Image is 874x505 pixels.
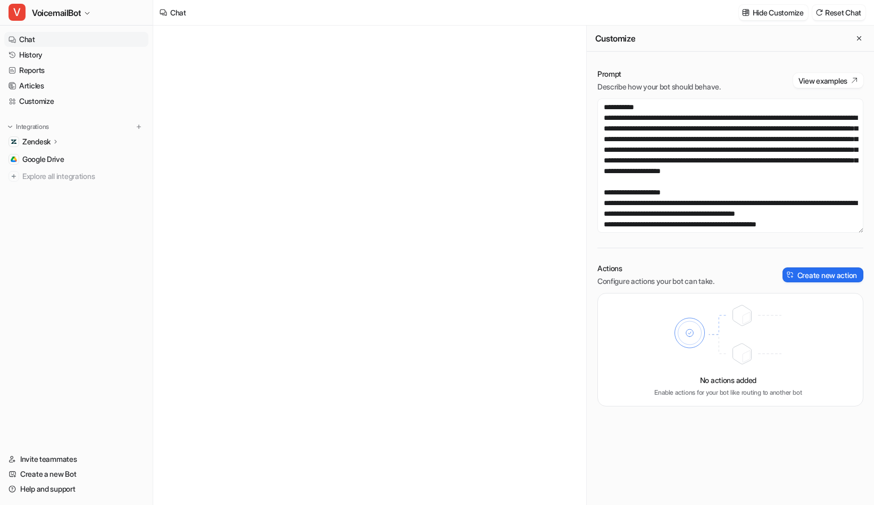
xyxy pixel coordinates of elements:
[11,186,202,216] div: Send us a message
[9,171,19,182] img: explore all integrations
[815,9,823,17] img: reset
[22,134,191,145] div: Recent message
[597,276,714,287] p: Configure actions your bot can take.
[41,17,63,38] img: Profile image for Patrick
[787,271,794,279] img: create-action-icon.svg
[106,332,213,375] button: Messages
[21,94,192,112] p: How can we help?
[853,32,865,45] button: Close flyout
[597,69,721,79] p: Prompt
[11,156,17,162] img: Google Drive
[783,267,863,282] button: Create new action
[753,7,804,18] p: Hide Customize
[595,33,635,44] h2: Customize
[4,47,148,62] a: History
[22,150,43,172] img: Profile image for eesel
[22,136,51,147] p: Zendesk
[11,139,17,145] img: Zendesk
[597,263,714,274] p: Actions
[4,152,148,167] a: Google DriveGoogle Drive
[21,76,192,94] p: Hi there 👋
[62,17,83,38] img: Profile image for eesel
[4,32,148,47] a: Chat
[4,121,52,132] button: Integrations
[4,94,148,109] a: Customize
[700,374,757,386] p: No actions added
[9,4,26,21] span: V
[11,141,202,181] div: Profile image for eeselThat makes sense! Thank you so much and we look forward to hearing back.ee...
[654,388,802,397] p: Enable actions for your bot like routing to another bot
[812,5,865,20] button: Reset Chat
[32,5,81,20] span: VoicemailBot
[69,161,99,172] div: • 2h ago
[6,123,14,131] img: expand menu
[21,17,43,38] img: Profile image for Amogh
[4,467,148,482] a: Create a new Bot
[47,151,334,159] span: That makes sense! Thank you so much and we look forward to hearing back.
[4,482,148,496] a: Help and support
[742,9,750,17] img: customize
[793,73,863,88] button: View examples
[4,169,148,184] a: Explore all integrations
[4,63,148,78] a: Reports
[135,123,143,131] img: menu_add.svg
[41,359,65,366] span: Home
[141,359,178,366] span: Messages
[4,78,148,93] a: Articles
[739,5,808,20] button: Hide Customize
[22,154,64,165] span: Google Drive
[22,168,144,185] span: Explore all integrations
[170,7,186,18] div: Chat
[597,82,721,92] p: Describe how your bot should behave.
[11,125,202,181] div: Recent messageProfile image for eeselThat makes sense! Thank you so much and we look forward to h...
[16,123,49,131] p: Integrations
[22,196,178,207] div: Send us a message
[4,452,148,467] a: Invite teammates
[47,161,67,172] div: eesel
[183,17,202,36] div: Close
